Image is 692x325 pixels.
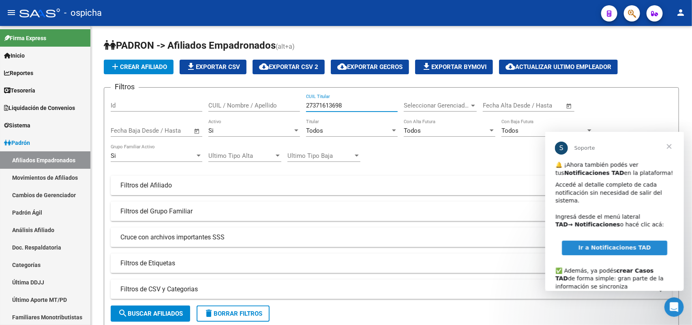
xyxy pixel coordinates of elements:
[506,62,515,71] mat-icon: cloud_download
[337,62,347,71] mat-icon: cloud_download
[111,81,139,93] h3: Filtros
[118,308,128,318] mat-icon: search
[204,310,262,317] span: Borrar Filtros
[306,127,323,134] span: Todos
[111,176,672,195] mat-expansion-panel-header: Filtros del Afiliado
[208,127,214,134] span: Si
[259,63,318,71] span: Exportar CSV 2
[151,127,190,134] input: Fecha fin
[676,8,686,17] mat-icon: person
[422,62,431,71] mat-icon: file_download
[259,62,269,71] mat-icon: cloud_download
[501,127,518,134] span: Todos
[331,60,409,74] button: Exportar GECROS
[499,60,618,74] button: Actualizar ultimo Empleador
[4,51,25,60] span: Inicio
[4,86,35,95] span: Tesorería
[4,103,75,112] span: Liquidación de Convenios
[186,63,240,71] span: Exportar CSV
[186,62,196,71] mat-icon: file_download
[404,102,469,109] span: Seleccionar Gerenciador
[287,152,353,159] span: Ultimo Tipo Baja
[197,306,270,322] button: Borrar Filtros
[204,308,214,318] mat-icon: delete
[120,181,653,190] mat-panel-title: Filtros del Afiliado
[6,8,16,17] mat-icon: menu
[422,63,486,71] span: Exportar Bymovi
[111,228,672,247] mat-expansion-panel-header: Cruce con archivos importantes SSS
[111,254,672,273] mat-expansion-panel-header: Filtros de Etiquetas
[111,127,144,134] input: Fecha inicio
[104,40,276,51] span: PADRON -> Afiliados Empadronados
[120,259,653,268] mat-panel-title: Filtros de Etiquetas
[110,63,167,71] span: Crear Afiliado
[415,60,493,74] button: Exportar Bymovi
[193,127,202,136] button: Open calendar
[118,310,183,317] span: Buscar Afiliados
[523,102,562,109] input: Fecha fin
[4,69,33,77] span: Reportes
[10,127,129,183] div: ✅ Además, ya podés de forma simple: gran parte de la información se sincroniza automáticamente y ...
[545,132,684,291] iframe: Intercom live chat mensaje
[664,297,684,317] iframe: Intercom live chat
[565,101,574,111] button: Open calendar
[253,60,325,74] button: Exportar CSV 2
[4,138,30,147] span: Padrón
[111,152,116,159] span: Si
[483,102,516,109] input: Fecha inicio
[4,121,30,130] span: Sistema
[120,285,653,294] mat-panel-title: Filtros de CSV y Categorias
[120,233,653,242] mat-panel-title: Cruce con archivos importantes SSS
[110,62,120,71] mat-icon: add
[64,4,102,22] span: - ospicha
[111,202,672,221] mat-expansion-panel-header: Filtros del Grupo Familiar
[4,34,46,43] span: Firma Express
[506,63,611,71] span: Actualizar ultimo Empleador
[404,127,421,134] span: Todos
[111,280,672,299] mat-expansion-panel-header: Filtros de CSV y Categorias
[276,43,295,50] span: (alt+a)
[120,207,653,216] mat-panel-title: Filtros del Grupo Familiar
[208,152,274,159] span: Ultimo Tipo Alta
[337,63,403,71] span: Exportar GECROS
[104,60,174,74] button: Crear Afiliado
[180,60,246,74] button: Exportar CSV
[111,306,190,322] button: Buscar Afiliados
